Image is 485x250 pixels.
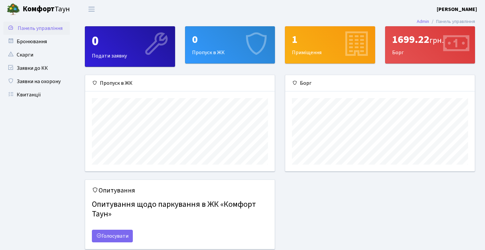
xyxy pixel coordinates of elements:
button: Переключити навігацію [83,4,100,15]
b: [PERSON_NAME] [437,6,477,13]
div: Приміщення [285,27,375,63]
div: 0 [92,33,168,49]
span: грн. [429,35,444,46]
div: 1699.22 [392,33,468,46]
img: logo.png [7,3,20,16]
a: Admin [417,18,429,25]
div: Пропуск в ЖК [85,75,275,91]
a: Квитанції [3,88,70,101]
a: Заявки до КК [3,62,70,75]
div: 0 [192,33,268,46]
span: Панель управління [18,25,63,32]
a: 0Пропуск в ЖК [185,26,275,63]
a: Панель управління [3,22,70,35]
h5: Опитування [92,187,268,194]
a: Голосувати [92,230,133,242]
a: Бронювання [3,35,70,48]
nav: breadcrumb [407,15,485,29]
div: Борг [285,75,475,91]
a: 0Подати заявку [85,26,175,67]
h4: Опитування щодо паркування в ЖК «Комфорт Таун» [92,197,268,222]
li: Панель управління [429,18,475,25]
div: Пропуск в ЖК [185,27,275,63]
a: [PERSON_NAME] [437,5,477,13]
span: Таун [23,4,70,15]
a: 1Приміщення [285,26,375,63]
a: Заявки на охорону [3,75,70,88]
div: Подати заявку [85,27,175,66]
div: 1 [292,33,368,46]
b: Комфорт [23,4,55,14]
div: Борг [385,27,475,63]
a: Скарги [3,48,70,62]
